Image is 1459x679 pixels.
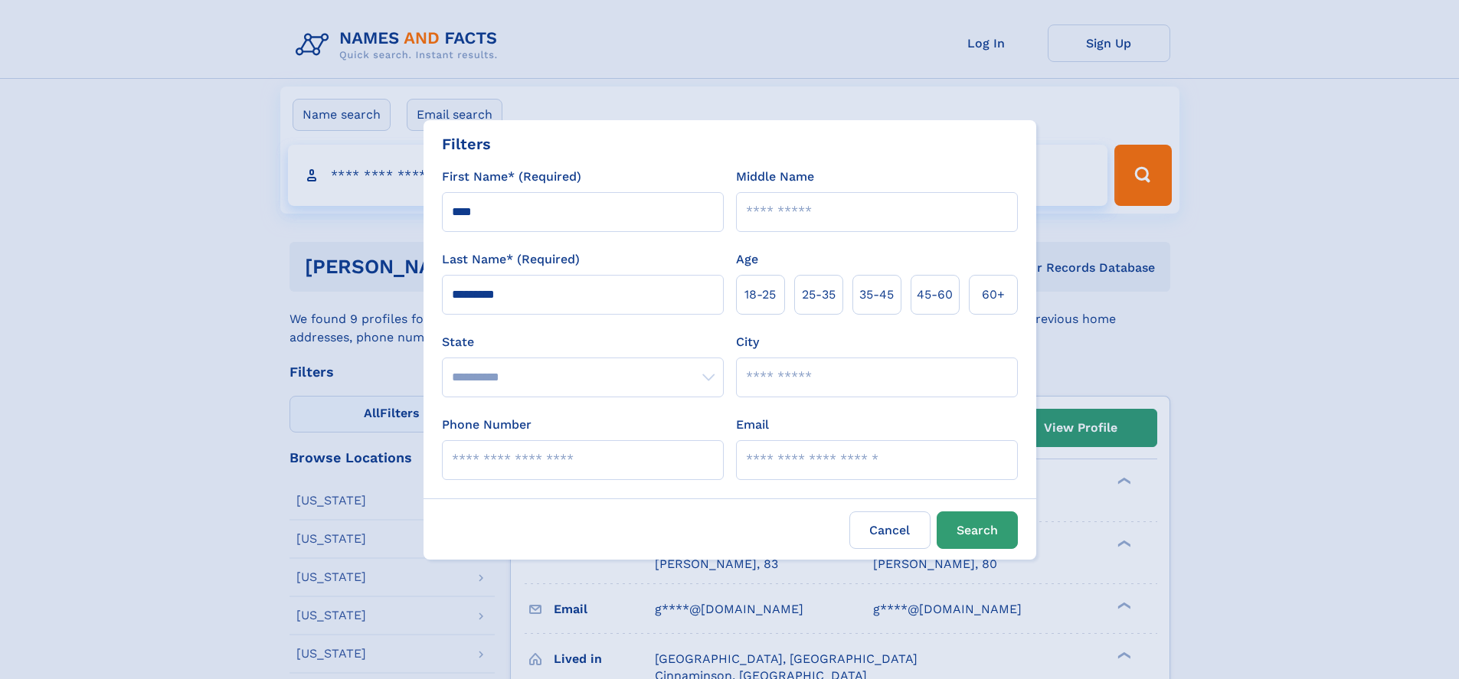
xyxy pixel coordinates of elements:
[736,250,758,269] label: Age
[736,416,769,434] label: Email
[859,286,894,304] span: 35‑45
[442,416,532,434] label: Phone Number
[849,511,931,549] label: Cancel
[744,286,776,304] span: 18‑25
[442,250,580,269] label: Last Name* (Required)
[442,168,581,186] label: First Name* (Required)
[736,168,814,186] label: Middle Name
[917,286,953,304] span: 45‑60
[442,333,724,351] label: State
[937,511,1018,549] button: Search
[982,286,1005,304] span: 60+
[802,286,836,304] span: 25‑35
[442,132,491,155] div: Filters
[736,333,759,351] label: City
